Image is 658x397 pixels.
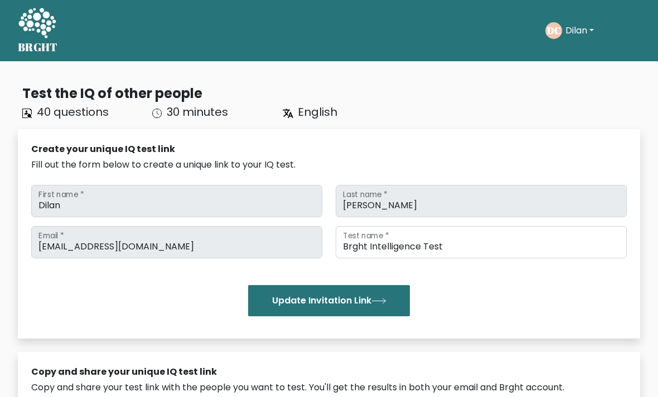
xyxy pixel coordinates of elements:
text: DC [547,24,561,37]
div: Create your unique IQ test link [31,143,627,156]
div: Fill out the form below to create a unique link to your IQ test. [31,158,627,171]
div: Test the IQ of other people [22,84,640,104]
input: First name [31,185,322,217]
div: Copy and share your unique IQ test link [31,365,627,379]
div: Copy and share your test link with the people you want to test. You'll get the results in both yo... [31,381,627,394]
h5: BRGHT [18,41,58,54]
input: Last name [336,185,627,217]
button: Dilan [562,23,597,38]
button: Update Invitation Link [248,285,410,316]
span: 40 questions [37,104,109,120]
a: BRGHT [18,4,58,57]
span: English [298,104,337,120]
input: Email [31,226,322,258]
input: Test name [336,226,627,258]
span: 30 minutes [167,104,228,120]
